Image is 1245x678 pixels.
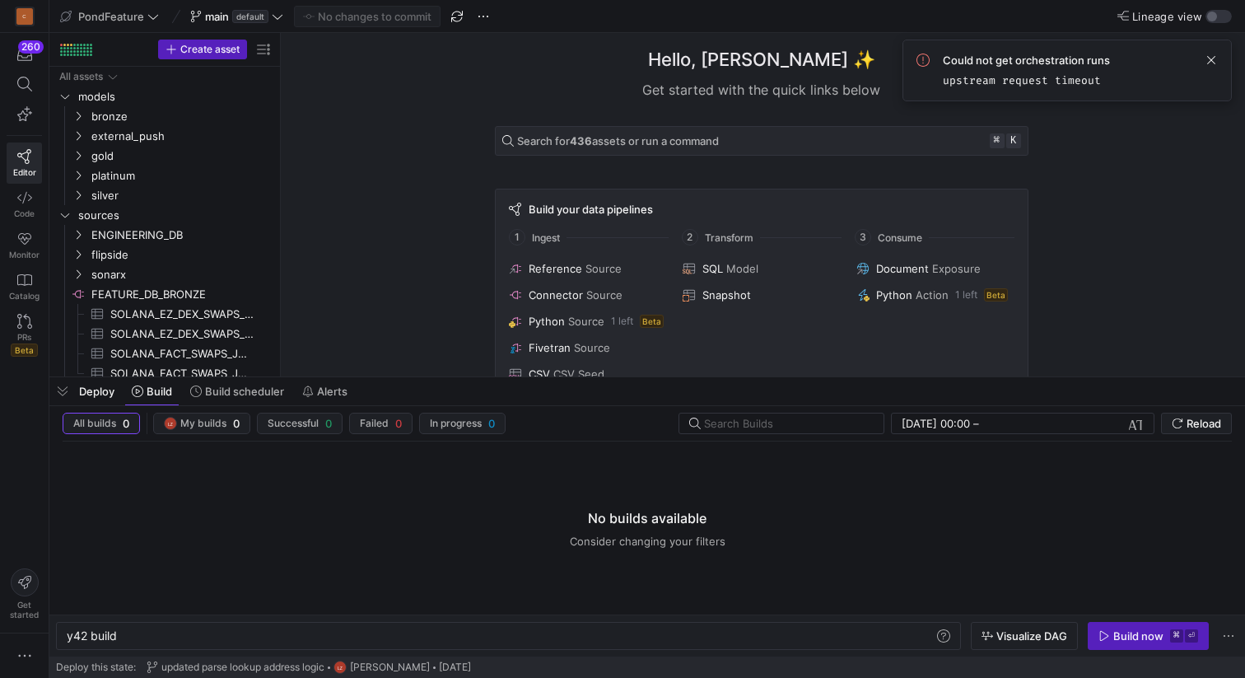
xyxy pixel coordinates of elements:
button: Reload [1161,413,1232,434]
button: All builds0 [63,413,140,434]
code: upstream request timeout [943,73,1101,87]
span: SQL [702,262,723,275]
span: Alerts [317,385,347,398]
button: Failed0 [349,413,413,434]
div: Build now [1113,629,1163,643]
button: PythonSource1 leftBeta [506,311,669,331]
kbd: k [1006,133,1021,148]
span: Get started [10,600,39,620]
a: SOLANA_EZ_DEX_SWAPS_LATEST_30H​​​​​​​​​ [56,324,273,344]
div: Press SPACE to select this row. [56,245,273,264]
div: Press SPACE to select this row. [56,344,273,363]
button: Snapshot [679,285,843,305]
div: Press SPACE to select this row. [56,106,273,126]
h1: Hello, [PERSON_NAME] ✨ [648,46,875,73]
span: Catalog [9,291,40,301]
span: sources [78,206,271,225]
span: ENGINEERING_DB [91,226,271,245]
span: Python [529,315,565,328]
div: Press SPACE to select this row. [56,185,273,205]
span: Exposure [932,262,981,275]
div: LZ [164,417,177,430]
button: SQLModel [679,259,843,278]
span: Source [574,341,610,354]
span: Fivetran [529,341,571,354]
div: C [16,8,33,25]
span: Connector [529,288,583,302]
button: Search for436assets or run a command⌘k [495,126,1028,156]
span: Source [568,315,604,328]
span: silver [91,186,271,205]
a: FEATURE_DB_BRONZE​​​​​​​​ [56,284,273,304]
span: CSV [529,367,550,381]
span: – [973,417,979,430]
a: Catalog [7,266,42,307]
input: Search Builds [704,417,870,430]
span: gold [91,147,271,166]
span: Visualize DAG [996,629,1067,643]
button: 260 [7,40,42,69]
span: 0 [395,417,402,430]
span: Python [876,288,912,302]
span: updated parse lookup address logic [161,662,324,673]
span: CSV Seed [553,367,604,381]
span: Code [14,208,35,218]
span: sonarx [91,265,271,284]
kbd: ⌘ [1170,629,1183,643]
div: Get started with the quick links below [495,80,1028,100]
span: 0 [488,417,495,430]
div: Press SPACE to select this row. [56,146,273,166]
span: Monitor [9,250,40,260]
kbd: ⌘ [990,133,1005,148]
span: Model [726,262,758,275]
span: All builds [73,418,116,429]
span: PondFeature [78,10,144,23]
div: Press SPACE to select this row. [56,304,273,324]
span: SOLANA_EZ_DEX_SWAPS_LATEST_30H​​​​​​​​​ [110,325,254,344]
strong: 436 [570,134,592,147]
span: 0 [123,417,129,430]
button: ReferenceSource [506,259,669,278]
span: Consider changing your filters [570,535,725,548]
button: CSVCSV Seed [506,364,669,384]
span: Reload [1187,417,1221,430]
span: Beta [640,315,664,328]
span: Search for assets or run a command [517,134,719,147]
div: LZ [333,661,347,674]
div: Press SPACE to select this row. [56,284,273,304]
button: Visualize DAG [971,622,1078,650]
span: FEATURE_DB_BRONZE​​​​​​​​ [91,285,271,304]
div: All assets [59,71,103,82]
span: SOLANA_FACT_SWAPS_JUPITER_SUMMARY_LATEST_10D​​​​​​​​​ [110,344,254,363]
div: Press SPACE to select this row. [56,363,273,383]
h3: No builds available [588,508,706,528]
span: Failed [360,418,389,429]
input: End datetime [982,417,1090,430]
div: Press SPACE to select this row. [56,205,273,225]
span: Reference [529,262,582,275]
div: Press SPACE to select this row. [56,324,273,344]
span: Build your data pipelines [529,203,653,216]
span: My builds [180,418,226,429]
span: bronze [91,107,271,126]
a: PRsBeta [7,307,42,363]
span: Document [876,262,929,275]
a: Editor [7,143,42,184]
a: SOLANA_FACT_SWAPS_JUPITER_SUMMARY_LATEST_30H​​​​​​​​​ [56,363,273,383]
span: 1 left [611,316,633,327]
span: Build scheduler [205,385,284,398]
button: Getstarted [7,562,42,626]
button: PythonAction1 leftBeta [853,285,1017,305]
span: 0 [233,417,240,430]
a: Monitor [7,225,42,266]
span: In progress [430,418,482,429]
input: Start datetime [902,417,970,430]
span: Source [585,262,622,275]
div: Press SPACE to select this row. [56,87,273,106]
a: Code [7,184,42,225]
span: [DATE] [439,662,471,673]
span: Beta [984,288,1008,302]
span: 0 [325,417,332,430]
span: PRs [17,332,31,342]
a: C [7,2,42,30]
